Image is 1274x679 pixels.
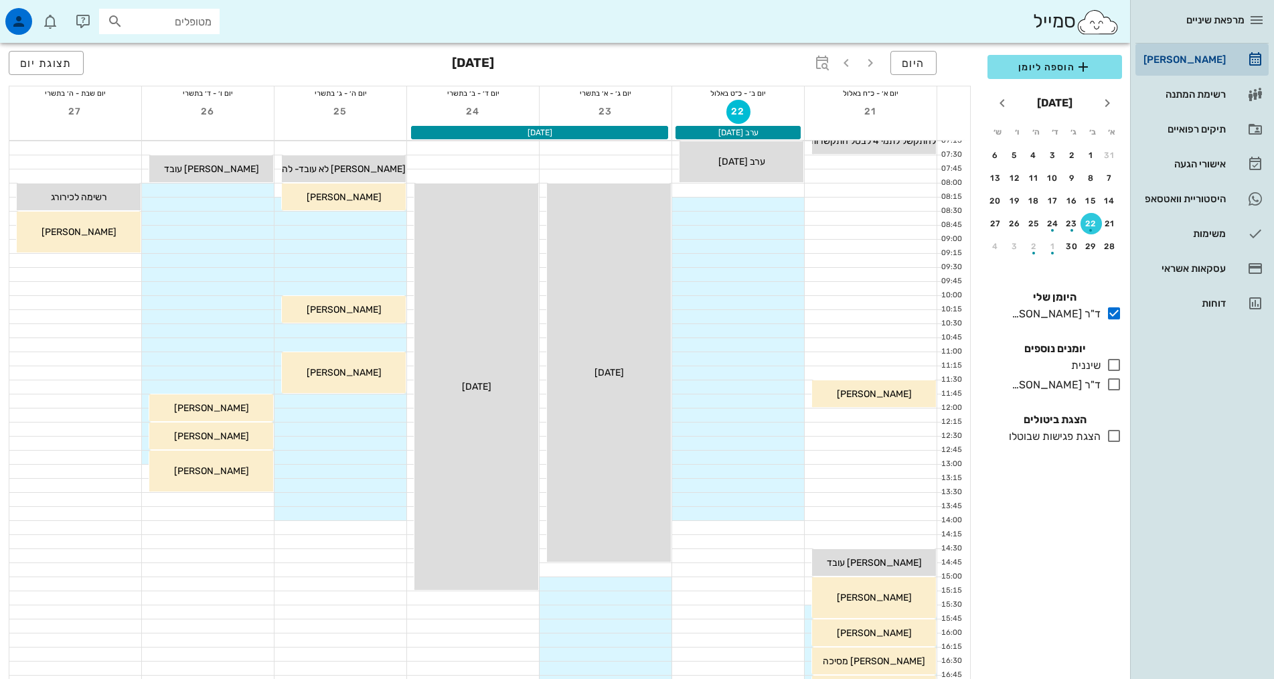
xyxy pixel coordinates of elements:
[528,128,552,137] span: [DATE]
[937,501,965,512] div: 13:45
[937,656,965,667] div: 16:30
[937,529,965,540] div: 14:15
[1081,213,1102,234] button: 22
[937,304,965,315] div: 10:15
[1061,167,1083,189] button: 9
[859,100,883,124] button: 21
[307,304,382,315] span: [PERSON_NAME]
[1099,151,1121,160] div: 31
[1135,218,1269,250] a: משימות
[1135,287,1269,319] a: דוחות
[174,431,249,442] span: [PERSON_NAME]
[1004,213,1026,234] button: 26
[1103,121,1121,143] th: א׳
[594,100,618,124] button: 23
[461,100,485,124] button: 24
[937,276,965,287] div: 09:45
[1023,242,1044,251] div: 2
[1065,121,1083,143] th: ג׳
[937,318,965,329] div: 10:30
[937,431,965,442] div: 12:30
[1099,145,1121,166] button: 31
[1042,242,1064,251] div: 1
[985,173,1006,183] div: 13
[998,59,1111,75] span: הוספה ליומן
[1061,242,1083,251] div: 30
[990,91,1014,115] button: חודש הבא
[859,106,883,117] span: 21
[718,128,759,137] span: ערב [DATE]
[20,57,72,70] span: תצוגת יום
[274,86,406,100] div: יום ה׳ - ג׳ בתשרי
[937,473,965,484] div: 13:15
[937,557,965,569] div: 14:45
[329,106,353,117] span: 25
[1081,145,1102,166] button: 1
[937,262,965,273] div: 09:30
[1141,263,1226,274] div: עסקאות אשראי
[1099,213,1121,234] button: 21
[672,86,804,100] div: יום ב׳ - כ״ט באלול
[937,613,965,625] div: 15:45
[987,55,1122,79] button: הוספה ליומן
[1046,121,1063,143] th: ד׳
[937,346,965,358] div: 11:00
[937,599,965,611] div: 15:30
[937,388,965,400] div: 11:45
[238,163,406,175] span: [PERSON_NAME] לא עובד- להזיז מטופלים
[1023,219,1044,228] div: 25
[805,86,937,100] div: יום א׳ - כ״ח באלול
[461,106,485,117] span: 24
[1042,151,1064,160] div: 3
[837,388,912,400] span: [PERSON_NAME]
[987,412,1122,428] h4: הצגת ביטולים
[985,242,1006,251] div: 4
[1023,190,1044,212] button: 18
[1081,236,1102,257] button: 29
[937,459,965,470] div: 13:00
[1099,167,1121,189] button: 7
[1135,44,1269,76] a: [PERSON_NAME]
[1135,252,1269,285] a: עסקאות אשראי
[1004,167,1026,189] button: 12
[1099,190,1121,212] button: 14
[1032,90,1078,117] button: [DATE]
[1141,298,1226,309] div: דוחות
[42,226,116,238] span: [PERSON_NAME]
[937,220,965,231] div: 08:45
[1004,173,1026,183] div: 12
[39,11,48,19] span: תג
[1042,190,1064,212] button: 17
[1004,242,1026,251] div: 3
[837,627,912,639] span: [PERSON_NAME]
[810,135,936,147] span: להתקשל לתמי 4 לבטל התקשרות
[985,236,1006,257] button: 4
[329,100,353,124] button: 25
[1004,236,1026,257] button: 3
[164,163,259,175] span: [PERSON_NAME] עובד
[1004,429,1101,445] div: הצגת פגישות שבוטלו
[1135,148,1269,180] a: אישורי הגעה
[985,219,1006,228] div: 27
[937,585,965,597] div: 15:15
[937,234,965,245] div: 09:00
[937,248,965,259] div: 09:15
[1061,236,1083,257] button: 30
[594,106,618,117] span: 23
[937,290,965,301] div: 10:00
[1023,236,1044,257] button: 2
[1042,219,1064,228] div: 24
[1042,167,1064,189] button: 10
[1081,151,1102,160] div: 1
[64,106,88,117] span: 27
[1135,78,1269,110] a: רשימת המתנה
[937,515,965,526] div: 14:00
[1076,9,1119,35] img: SmileCloud logo
[1141,54,1226,65] div: [PERSON_NAME]
[1061,219,1083,228] div: 23
[937,206,965,217] div: 08:30
[987,341,1122,357] h4: יומנים נוספים
[1141,228,1226,239] div: משימות
[1008,121,1025,143] th: ו׳
[1023,173,1044,183] div: 11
